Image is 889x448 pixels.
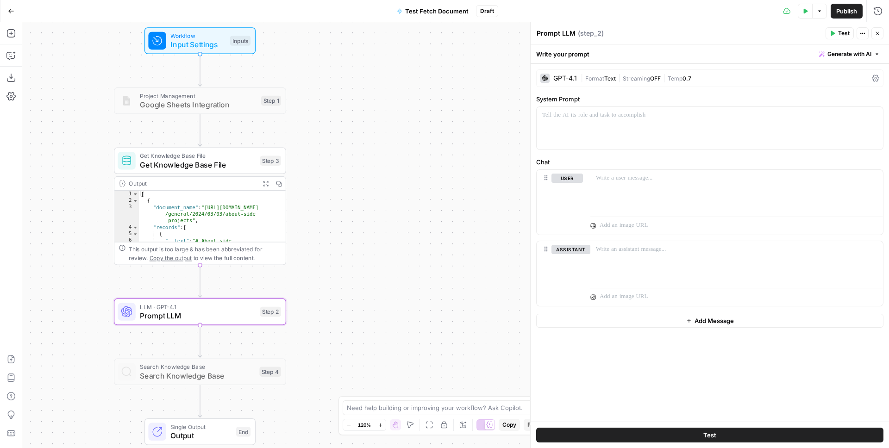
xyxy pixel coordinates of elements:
div: assistant [537,241,583,306]
div: 4 [114,224,139,230]
button: Test [826,27,854,39]
span: Search Knowledge Base [140,370,255,381]
span: Text [604,75,616,82]
span: Publish [836,6,857,16]
div: 5 [114,230,139,237]
div: Step 3 [260,156,282,166]
span: Add Message [695,316,734,325]
span: Toggle code folding, rows 5 through 7 [132,230,138,237]
div: Step 2 [260,307,282,317]
div: 1 [114,191,139,197]
span: Toggle code folding, rows 4 through 8 [132,224,138,230]
span: OFF [650,75,661,82]
button: Test Fetch Document [391,4,474,19]
span: Streaming [623,75,650,82]
textarea: Prompt LLM [537,29,576,38]
span: Project Management [140,91,257,100]
button: Generate with AI [815,48,883,60]
span: Test [838,29,850,37]
span: | [581,73,585,82]
g: Edge from step_2 to step_4 [198,325,201,357]
g: Edge from step_4 to end [198,385,201,417]
div: Output [129,179,256,188]
img: Group%201%201.png [121,95,132,106]
span: Google Sheets Integration [140,99,257,110]
span: Toggle code folding, rows 2 through 9 [132,197,138,204]
label: System Prompt [536,94,883,104]
div: Single OutputOutputEnd [114,418,286,445]
button: Copy [499,419,520,431]
span: Get Knowledge Base File [140,159,256,170]
div: user [537,170,583,235]
span: Single Output [170,422,232,431]
span: | [616,73,623,82]
button: user [551,174,583,183]
span: Generate with AI [827,50,871,58]
span: Toggle code folding, rows 1 through 10 [132,191,138,197]
g: Edge from step_3 to step_2 [198,265,201,298]
span: Format [585,75,604,82]
span: Input Settings [170,39,225,50]
span: Copy the output [150,255,192,261]
button: Add Message [536,314,883,328]
div: Write your prompt [531,44,889,63]
span: Workflow [170,31,225,40]
div: End [236,427,250,437]
span: LLM · GPT-4.1 [140,302,256,311]
label: Chat [536,157,883,167]
span: Temp [668,75,682,82]
span: | [661,73,668,82]
div: This output is too large & has been abbreviated for review. to view the full content. [129,244,281,262]
div: GPT-4.1 [553,75,577,81]
div: 3 [114,204,139,224]
span: Prompt LLM [140,310,256,321]
span: Draft [480,7,494,15]
div: Step 4 [259,367,281,377]
span: Test Fetch Document [405,6,469,16]
div: 2 [114,197,139,204]
div: Inputs [230,36,250,46]
div: Search Knowledge BaseSearch Knowledge BaseStep 4 [114,358,286,385]
div: Get Knowledge Base FileGet Knowledge Base FileStep 3Output[ { "document_name":"[URL][DOMAIN_NAME]... [114,147,286,265]
span: 120% [358,421,371,429]
g: Edge from step_1 to step_3 [198,114,201,146]
button: Publish [831,4,863,19]
div: WorkflowInput SettingsInputs [114,27,286,54]
span: ( step_2 ) [578,29,604,38]
span: Get Knowledge Base File [140,151,256,160]
span: Search Knowledge Base [140,362,255,371]
g: Edge from start to step_1 [198,54,201,87]
span: 0.7 [682,75,691,82]
div: Step 1 [261,96,281,106]
button: Test [536,428,883,442]
span: Test [703,430,716,440]
div: Project ManagementGoogle Sheets IntegrationStep 1 [114,87,286,114]
span: Output [170,430,232,441]
button: assistant [551,245,590,254]
span: Copy [502,421,516,429]
button: Paste [524,419,546,431]
div: LLM · GPT-4.1Prompt LLMStep 2 [114,299,286,325]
